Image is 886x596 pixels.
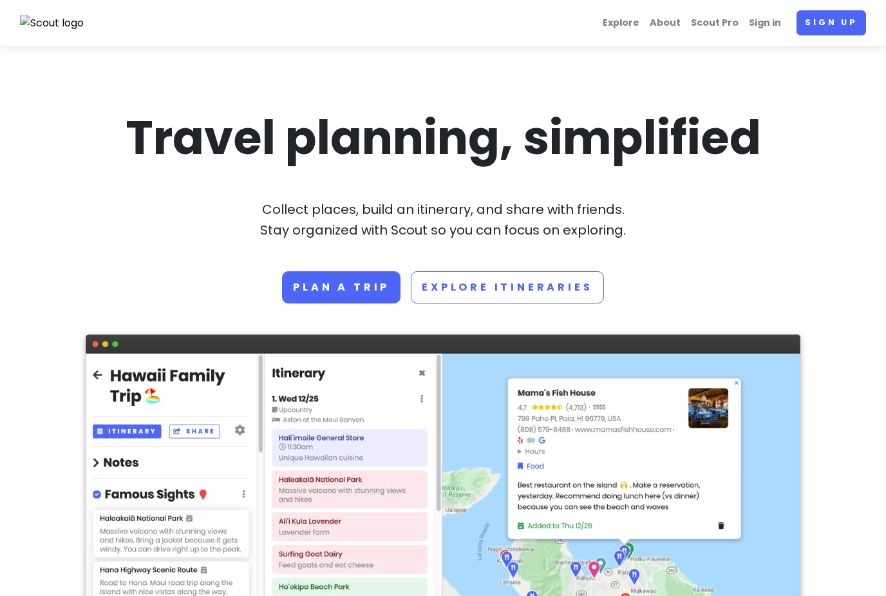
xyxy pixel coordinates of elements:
img: Scout logo [20,15,84,32]
a: Sign in [744,10,786,35]
a: Sign up [796,10,866,35]
a: Scout Pro [686,10,744,35]
p: Collect places, build an itinerary, and share with friends. Stay organized with Scout so you can ... [86,199,800,240]
a: Explore Itineraries [411,271,603,303]
h1: Travel planning, simplified [86,108,800,168]
a: Plan a trip [282,271,401,303]
a: Explore [598,10,645,35]
a: About [645,10,686,35]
